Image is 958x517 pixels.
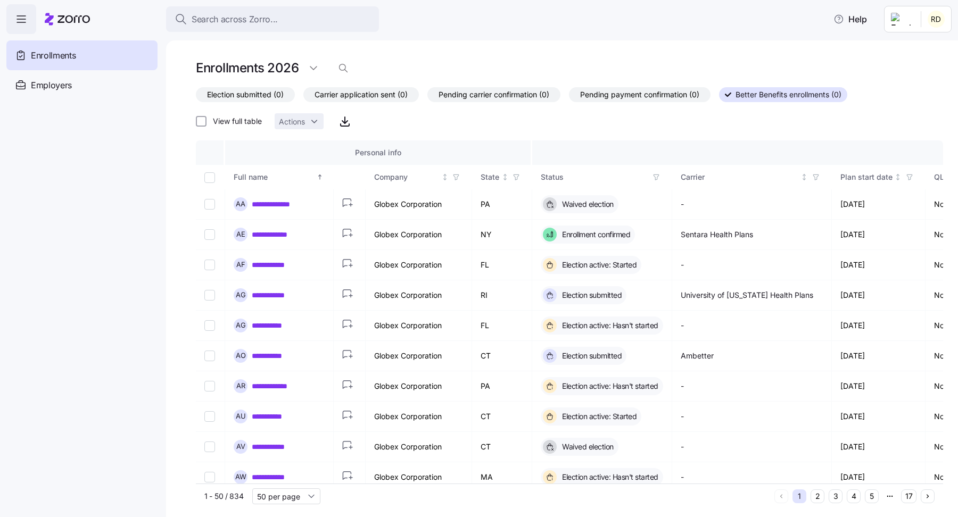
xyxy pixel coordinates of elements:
[559,381,658,391] span: Election active: Hasn't started
[192,13,278,26] span: Search across Zorro...
[681,171,799,183] div: Carrier
[207,116,262,127] label: View full table
[800,173,808,181] div: Not sorted
[681,472,684,482] span: -
[366,341,472,371] td: Globex Corporation
[236,261,245,268] span: A F
[681,320,684,331] span: -
[207,88,284,102] span: Election submitted (0)
[681,290,813,301] span: University of [US_STATE] Health Plans
[832,341,926,371] td: [DATE]
[681,411,684,422] span: -
[681,229,753,240] span: Sentara Health Plans
[236,322,246,329] span: A G
[204,199,215,210] input: Select record 1
[204,229,215,240] input: Select record 2
[236,231,245,238] span: A E
[225,165,334,189] th: Full nameSorted ascending
[31,79,72,92] span: Employers
[472,462,532,493] td: MA
[366,371,472,402] td: Globex Corporation
[234,171,315,183] div: Full name
[832,220,926,250] td: [DATE]
[6,70,158,100] a: Employers
[681,199,684,210] span: -
[366,432,472,462] td: Globex Corporation
[235,473,246,480] span: A W
[204,320,215,331] input: Select record 5
[792,489,806,503] button: 1
[832,371,926,402] td: [DATE]
[234,147,522,159] div: Personal info
[832,311,926,341] td: [DATE]
[832,250,926,280] td: [DATE]
[204,260,215,270] input: Select record 3
[204,381,215,391] input: Select record 7
[204,172,215,183] input: Select all records
[559,199,614,210] span: Waived election
[481,171,499,183] div: State
[366,250,472,280] td: Globex Corporation
[847,489,861,503] button: 4
[275,113,324,129] button: Actions
[166,6,379,32] button: Search across Zorro...
[236,413,246,420] span: A U
[236,382,245,389] span: A R
[840,171,893,183] div: Plan start date
[736,88,841,102] span: Better Benefits enrollments (0)
[934,171,948,183] div: QLE
[204,472,215,482] input: Select record 10
[865,489,879,503] button: 5
[891,13,912,26] img: Employer logo
[472,341,532,371] td: CT
[559,441,614,452] span: Waived election
[204,441,215,452] input: Select record 9
[31,49,76,62] span: Enrollments
[894,173,902,181] div: Not sorted
[472,189,532,220] td: PA
[441,173,449,181] div: Not sorted
[832,432,926,462] td: [DATE]
[236,352,246,359] span: A O
[928,11,945,28] img: 9f794d0485883a9a923180f976dc9e55
[366,311,472,341] td: Globex Corporation
[6,40,158,70] a: Enrollments
[580,88,699,102] span: Pending payment confirmation (0)
[681,381,684,391] span: -
[559,229,630,240] span: Enrollment confirmed
[832,280,926,311] td: [DATE]
[829,489,843,503] button: 3
[279,118,305,126] span: Actions
[559,351,622,361] span: Election submitted
[366,189,472,220] td: Globex Corporation
[236,443,245,450] span: A V
[316,173,324,181] div: Sorted ascending
[439,88,549,102] span: Pending carrier confirmation (0)
[501,173,509,181] div: Not sorted
[196,60,299,76] h1: Enrollments 2026
[681,441,684,452] span: -
[832,462,926,493] td: [DATE]
[559,260,637,270] span: Election active: Started
[366,280,472,311] td: Globex Corporation
[681,351,714,361] span: Ambetter
[921,489,935,503] button: Next page
[204,351,215,361] input: Select record 6
[472,250,532,280] td: FL
[559,411,637,422] span: Election active: Started
[832,189,926,220] td: [DATE]
[472,165,532,189] th: StateNot sorted
[472,432,532,462] td: CT
[204,411,215,422] input: Select record 8
[236,291,246,298] span: A G
[366,462,472,493] td: Globex Corporation
[315,88,408,102] span: Carrier application sent (0)
[541,171,648,183] div: Status
[832,165,926,189] th: Plan start dateNot sorted
[204,290,215,301] input: Select record 4
[559,472,658,482] span: Election active: Hasn't started
[832,402,926,432] td: [DATE]
[472,402,532,432] td: CT
[559,320,658,331] span: Election active: Hasn't started
[472,311,532,341] td: FL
